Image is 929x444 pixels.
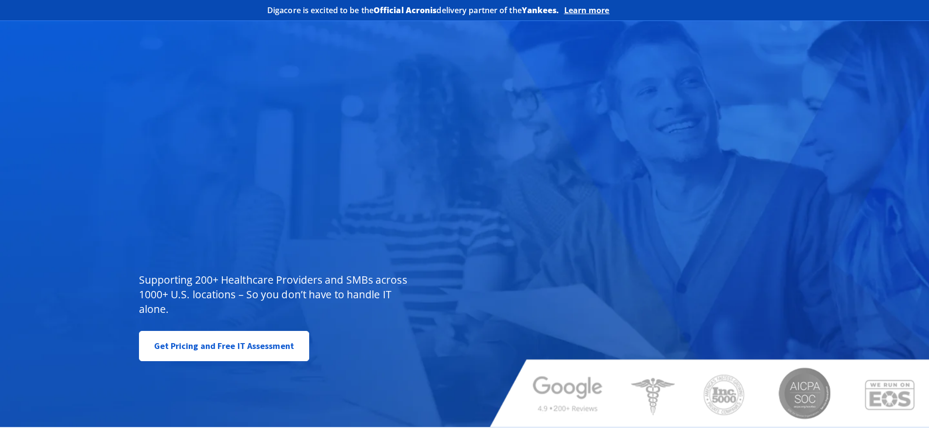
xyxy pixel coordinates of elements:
a: Get Pricing and Free IT Assessment [139,331,309,361]
img: Acronis [614,3,662,17]
h2: Digacore is excited to be the delivery partner of the [267,6,559,14]
p: Supporting 200+ Healthcare Providers and SMBs across 1000+ U.S. locations – So you don’t have to ... [139,272,412,316]
b: Yankees. [522,5,559,16]
span: Get Pricing and Free IT Assessment [154,336,294,356]
b: Official Acronis [374,5,437,16]
a: Learn more [564,5,610,15]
